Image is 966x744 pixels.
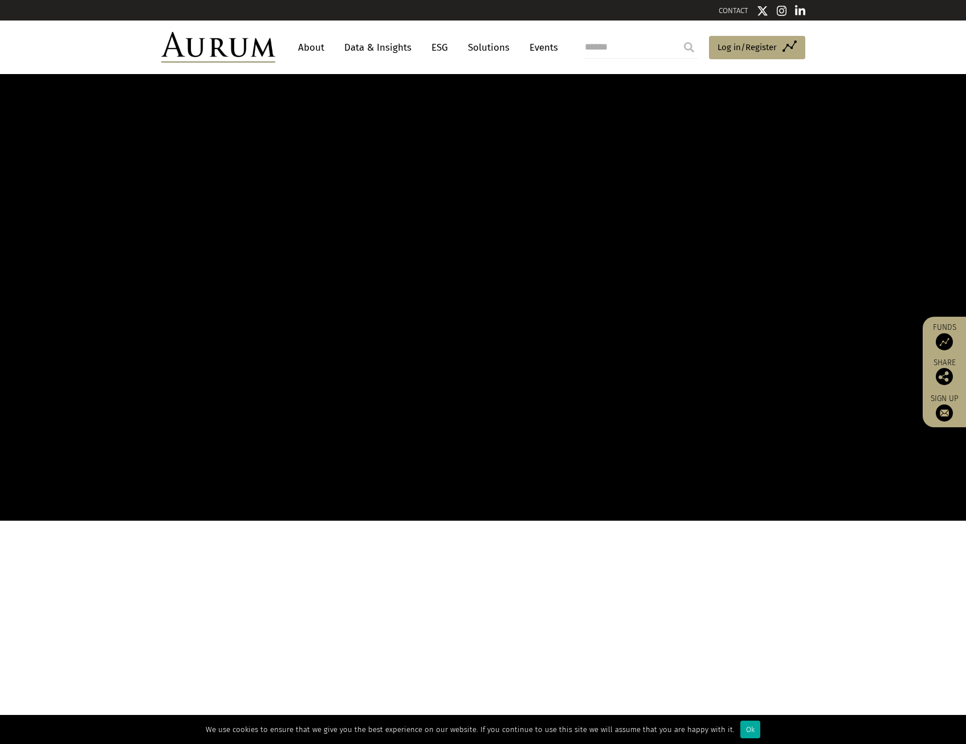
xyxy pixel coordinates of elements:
a: Sign up [928,394,960,422]
a: ESG [426,37,454,58]
div: Ok [740,721,760,738]
a: CONTACT [719,6,748,15]
a: Funds [928,322,960,350]
img: Sign up to our newsletter [936,404,953,422]
img: Share this post [936,368,953,385]
a: Events [524,37,558,58]
a: Log in/Register [709,36,805,60]
img: Aurum [161,32,275,63]
div: Share [928,359,960,385]
a: About [292,37,330,58]
img: Instagram icon [777,5,787,17]
img: Twitter icon [757,5,768,17]
img: Linkedin icon [795,5,805,17]
input: Submit [678,36,700,59]
span: Log in/Register [718,40,777,54]
a: Solutions [462,37,515,58]
img: Access Funds [936,333,953,350]
a: Data & Insights [339,37,417,58]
